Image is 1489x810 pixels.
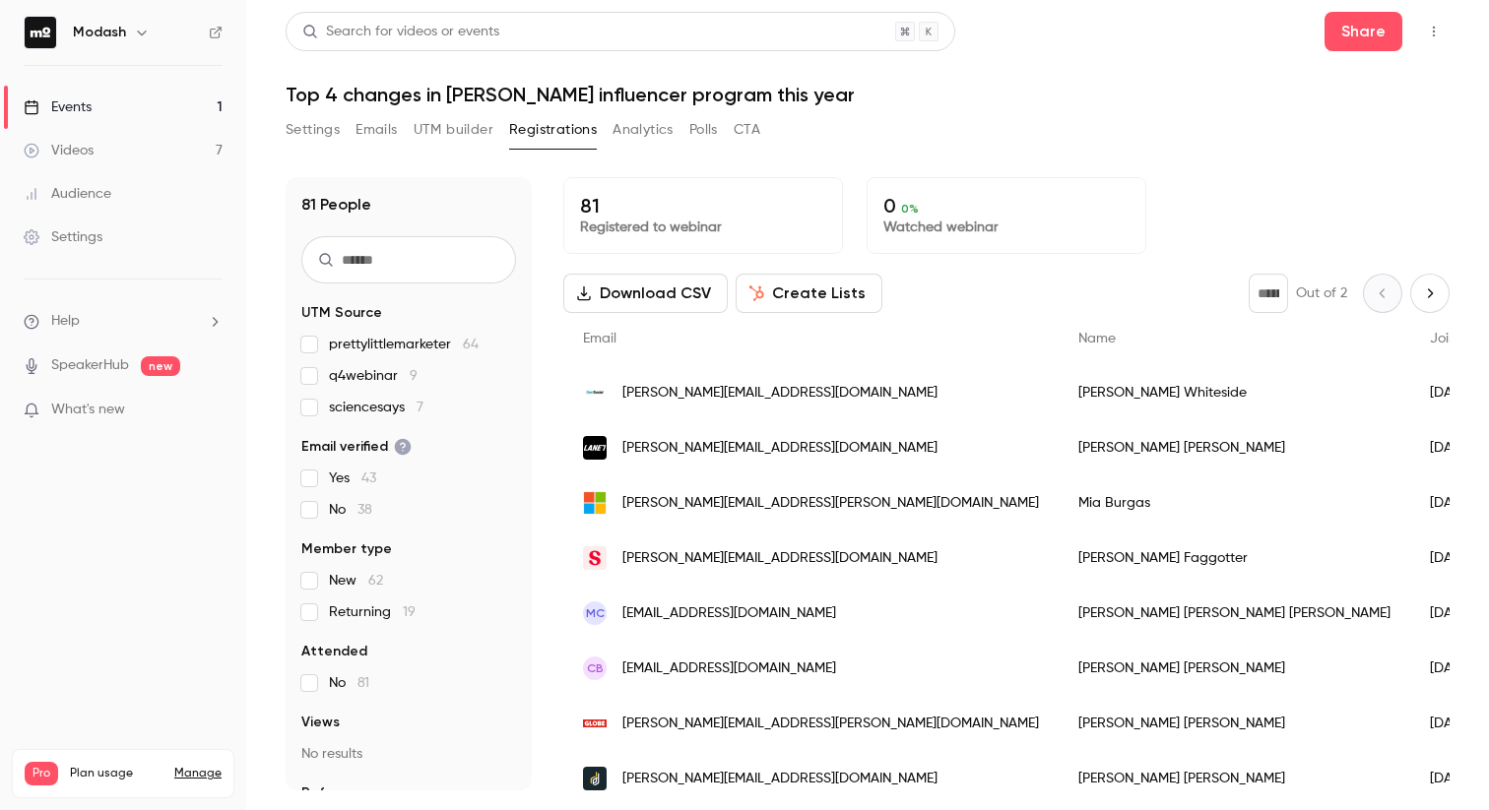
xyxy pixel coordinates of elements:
[622,548,938,569] span: [PERSON_NAME][EMAIL_ADDRESS][DOMAIN_NAME]
[329,571,383,591] span: New
[1059,365,1410,420] div: [PERSON_NAME] Whiteside
[1059,530,1410,586] div: [PERSON_NAME] Faggotter
[329,500,372,520] span: No
[586,604,605,622] span: MC
[301,783,356,803] span: Referrer
[689,114,718,146] button: Polls
[302,22,499,42] div: Search for videos or events
[583,381,607,405] img: gensocial.co.uk
[563,274,728,313] button: Download CSV
[622,383,938,404] span: [PERSON_NAME][EMAIL_ADDRESS][DOMAIN_NAME]
[356,114,397,146] button: Emails
[580,194,826,218] p: 81
[583,332,616,345] span: Email
[51,355,129,376] a: SpeakerHub
[736,274,882,313] button: Create Lists
[73,23,126,42] h6: Modash
[509,114,597,146] button: Registrations
[410,369,418,383] span: 9
[580,218,826,237] p: Registered to webinar
[301,744,516,764] p: No results
[1296,283,1347,303] p: Out of 2
[286,83,1450,106] h1: Top 4 changes in [PERSON_NAME] influencer program this year
[883,218,1130,237] p: Watched webinar
[70,766,162,781] span: Plan usage
[622,658,836,679] span: [EMAIL_ADDRESS][DOMAIN_NAME]
[417,401,423,414] span: 7
[414,114,493,146] button: UTM builder
[622,714,1039,734] span: [PERSON_NAME][EMAIL_ADDRESS][PERSON_NAME][DOMAIN_NAME]
[583,491,607,515] img: outlook.com
[199,402,223,419] iframe: Noticeable Trigger
[901,202,919,216] span: 0 %
[357,503,372,517] span: 38
[622,438,938,459] span: [PERSON_NAME][EMAIL_ADDRESS][DOMAIN_NAME]
[583,436,607,460] img: lane7.co.uk
[734,114,760,146] button: CTA
[329,468,376,488] span: Yes
[301,193,371,217] h1: 81 People
[301,713,340,732] span: Views
[463,338,479,351] span: 64
[587,659,604,677] span: CB
[613,114,674,146] button: Analytics
[25,762,58,785] span: Pro
[286,114,340,146] button: Settings
[329,602,416,622] span: Returning
[1059,475,1410,530] div: Mia Burgas
[51,311,80,332] span: Help
[51,400,125,420] span: What's new
[24,184,111,204] div: Audience
[1078,332,1116,345] span: Name
[24,141,94,160] div: Videos
[301,642,367,661] span: Attended
[329,366,418,386] span: q4webinar
[1410,274,1450,313] button: Next page
[1059,641,1410,696] div: [PERSON_NAME] [PERSON_NAME]
[1059,696,1410,751] div: [PERSON_NAME] [PERSON_NAME]
[25,17,56,48] img: Modash
[329,398,423,417] span: sciencesays
[1059,420,1410,475] div: [PERSON_NAME] [PERSON_NAME]
[368,574,383,588] span: 62
[1059,751,1410,806] div: [PERSON_NAME] [PERSON_NAME]
[24,97,92,117] div: Events
[24,311,223,332] li: help-dropdown-opener
[583,546,607,570] img: slice.agency
[583,767,607,790] img: dialstrategies.com
[361,471,376,485] span: 43
[403,605,416,619] span: 19
[174,766,222,781] a: Manage
[301,437,412,457] span: Email verified
[583,719,607,727] img: globebrand.com
[1059,586,1410,641] div: [PERSON_NAME] [PERSON_NAME] [PERSON_NAME]
[329,335,479,354] span: prettylittlemarketer
[622,603,836,624] span: [EMAIL_ADDRESS][DOMAIN_NAME]
[622,769,938,789] span: [PERSON_NAME][EMAIL_ADDRESS][DOMAIN_NAME]
[24,227,102,247] div: Settings
[357,676,369,690] span: 81
[1325,12,1402,51] button: Share
[301,303,382,323] span: UTM Source
[301,539,392,559] span: Member type
[329,673,369,693] span: No
[622,493,1039,514] span: [PERSON_NAME][EMAIL_ADDRESS][PERSON_NAME][DOMAIN_NAME]
[883,194,1130,218] p: 0
[141,356,180,376] span: new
